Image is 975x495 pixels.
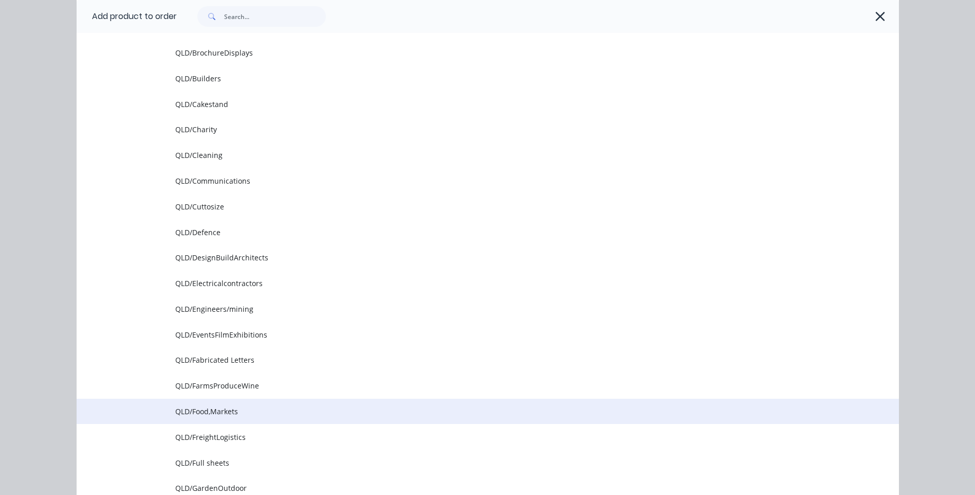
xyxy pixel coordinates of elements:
[175,124,754,135] span: QLD/Charity
[175,432,754,443] span: QLD/FreightLogistics
[175,227,754,238] span: QLD/Defence
[175,150,754,161] span: QLD/Cleaning
[175,175,754,186] span: QLD/Communications
[175,457,754,468] span: QLD/Full sheets
[175,73,754,84] span: QLD/Builders
[175,483,754,493] span: QLD/GardenOutdoor
[175,304,754,314] span: QLD/Engineers/mining
[175,278,754,289] span: QLD/Electricalcontractors
[175,406,754,417] span: QLD/Food,Markets
[175,329,754,340] span: QLD/EventsFilmExhibitions
[175,380,754,391] span: QLD/FarmsProduceWine
[224,6,326,27] input: Search...
[175,99,754,110] span: QLD/Cakestand
[175,252,754,263] span: QLD/DesignBuildArchitects
[175,47,754,58] span: QLD/BrochureDisplays
[175,355,754,365] span: QLD/Fabricated Letters
[175,201,754,212] span: QLD/Cuttosize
